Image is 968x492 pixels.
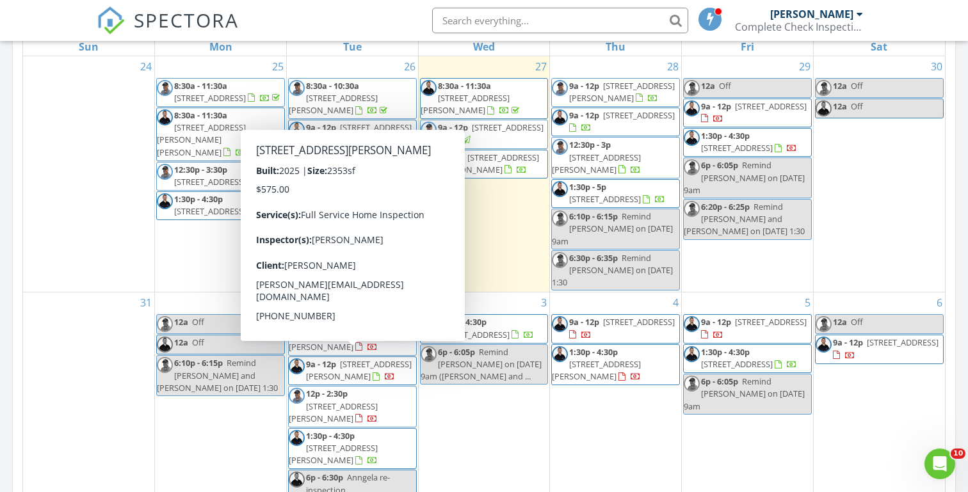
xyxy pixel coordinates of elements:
a: 9a - 12p [STREET_ADDRESS] [815,335,944,363]
a: Go to September 5, 2025 [802,292,813,313]
a: Go to August 29, 2025 [796,56,813,77]
span: 8:30a - 11:30a [174,109,227,121]
span: 5:30p - 6:30p [306,210,355,222]
span: 12:30p - 3:30p [174,164,227,175]
a: 1:30p - 4:30p [STREET_ADDRESS] [306,181,414,205]
a: Go to August 27, 2025 [533,56,549,77]
span: [STREET_ADDRESS] [174,176,246,187]
img: michael_hasson_boise_id_home_inspector.jpg [684,80,700,96]
a: 9a - 12p [STREET_ADDRESS] [306,122,412,145]
span: 8:30a - 11:30a [438,80,491,91]
a: 1:30p - 4:30p [STREET_ADDRESS] [683,344,812,373]
a: Go to August 30, 2025 [928,56,945,77]
img: michael_hasson_boise_id_home_inspector.jpg [421,122,437,138]
span: 6:20p - 6:25p [701,201,750,212]
span: 9a - 12p [701,100,731,112]
span: [STREET_ADDRESS] [867,337,939,348]
span: 12a [833,316,847,328]
span: [STREET_ADDRESS] [603,316,675,328]
span: Off [851,80,863,91]
img: michael_hasson_boise_id_home_inspector.jpg [289,152,305,168]
span: [STREET_ADDRESS] [306,193,378,205]
a: Tuesday [341,38,364,56]
span: 12a [174,316,188,328]
span: 1:30p - 4:30p [438,316,487,328]
span: [STREET_ADDRESS] [174,205,246,217]
span: [STREET_ADDRESS][PERSON_NAME] [289,92,378,116]
img: michael_hasson_boise_id_home_inspector.jpg [157,80,173,96]
span: [STREET_ADDRESS] [472,122,544,133]
span: 1:30p - 5p [569,181,606,193]
a: 9a - 12p [STREET_ADDRESS] [833,337,939,360]
span: Off [719,80,731,91]
a: Go to August 28, 2025 [665,56,681,77]
a: 8:30a - 11a [STREET_ADDRESS][PERSON_NAME] [289,316,378,352]
img: michael_hasson_boise_id_home_inspector.jpg [289,388,305,404]
span: [STREET_ADDRESS][PERSON_NAME] [552,358,641,382]
a: 9a - 12p [STREET_ADDRESS] [683,99,812,127]
iframe: Intercom live chat [924,448,955,479]
a: Go to August 25, 2025 [270,56,286,77]
a: 1:30p - 4:30p [STREET_ADDRESS] [438,316,534,340]
img: steve_complete_check_3.jpg [816,337,832,353]
span: [STREET_ADDRESS][PERSON_NAME] [289,329,378,353]
a: Go to September 1, 2025 [275,292,286,313]
a: 5:30p - 6:30p [STREET_ADDRESS] [288,209,417,237]
span: 12a [701,80,715,91]
td: Go to August 28, 2025 [550,56,682,292]
input: Search everything... [432,8,688,33]
span: 1:30p - 4:30p [174,193,223,205]
img: michael_hasson_boise_id_home_inspector.jpg [289,316,305,332]
a: 9a - 12p [STREET_ADDRESS] [701,316,807,340]
a: 8:30a - 10:30a [STREET_ADDRESS][PERSON_NAME] [289,80,390,116]
a: Go to September 2, 2025 [407,292,418,313]
img: steve_complete_check_3.jpg [289,210,305,226]
span: [STREET_ADDRESS][PERSON_NAME] [289,442,378,466]
span: 9a - 12p [569,109,599,121]
a: 1p - 4p [STREET_ADDRESS][PERSON_NAME] [438,152,539,175]
a: 9a - 12p [STREET_ADDRESS] [551,314,680,343]
a: 9a - 12p [STREET_ADDRESS] [438,122,544,145]
img: michael_hasson_boise_id_home_inspector.jpg [684,201,700,217]
img: steve_complete_check_3.jpg [157,193,173,209]
span: 6p - 6:05p [701,159,738,171]
span: 12p - 2:30p [306,152,348,163]
span: 10 [951,448,965,459]
span: [STREET_ADDRESS] [701,142,773,154]
span: SPECTORA [134,6,239,33]
a: 1:30p - 5p [STREET_ADDRESS] [551,179,680,208]
img: steve_complete_check_3.jpg [552,346,568,362]
img: steve_complete_check_3.jpg [157,337,173,353]
span: 12a [174,337,188,348]
a: 12p - 2:30p [STREET_ADDRESS] [288,150,417,179]
span: 12:30p - 3p [569,139,611,150]
a: 8:30a - 11:30a [STREET_ADDRESS][PERSON_NAME][PERSON_NAME] [157,109,258,158]
span: 1:30p - 4:30p [701,130,750,141]
img: steve_complete_check_3.jpg [816,100,832,116]
span: [STREET_ADDRESS] [340,122,412,133]
img: michael_hasson_boise_id_home_inspector.jpg [157,357,173,373]
td: Go to August 26, 2025 [286,56,418,292]
img: steve_complete_check_3.jpg [552,316,568,332]
span: [STREET_ADDRESS][PERSON_NAME] [569,80,675,104]
img: michael_hasson_boise_id_home_inspector.jpg [157,164,173,180]
img: michael_hasson_boise_id_home_inspector.jpg [552,139,568,155]
a: 1:30p - 4:30p [STREET_ADDRESS] [156,191,285,220]
img: steve_complete_check_3.jpg [421,80,437,96]
a: 12:30p - 3:30p [STREET_ADDRESS] [174,164,282,187]
span: Off [192,337,204,348]
span: Remind [PERSON_NAME] and [PERSON_NAME] on [DATE] 1:30 [684,201,805,237]
span: 12a [833,100,847,112]
span: 1p - 4p [438,152,464,163]
img: michael_hasson_boise_id_home_inspector.jpg [157,316,173,332]
span: 6:10p - 6:15p [569,210,618,222]
img: michael_hasson_boise_id_home_inspector.jpg [289,80,305,96]
a: 8:30a - 11:30a [STREET_ADDRESS][PERSON_NAME] [420,78,549,120]
span: 1:30p - 4:30p [569,346,618,358]
span: [STREET_ADDRESS] [569,193,641,205]
span: 1:30p - 4:30p [306,181,355,193]
a: 9a - 12p [STREET_ADDRESS][PERSON_NAME] [551,78,680,107]
a: 1:30p - 4:30p [STREET_ADDRESS] [420,314,549,343]
div: Complete Check Inspections, LLC [735,20,863,33]
td: Go to August 29, 2025 [682,56,814,292]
